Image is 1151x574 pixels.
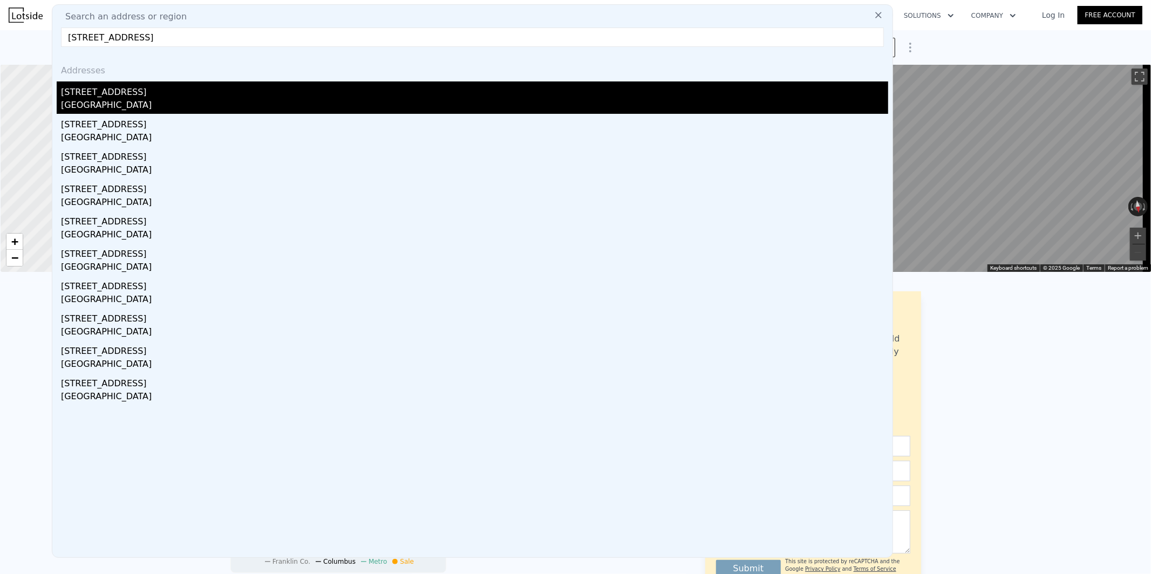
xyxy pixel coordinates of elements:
[1029,10,1078,20] a: Log In
[323,558,356,565] span: Columbus
[61,211,888,228] div: [STREET_ADDRESS]
[1130,244,1146,261] button: Zoom out
[6,234,23,250] a: Zoom in
[57,56,888,81] div: Addresses
[61,81,888,99] div: [STREET_ADDRESS]
[61,373,888,390] div: [STREET_ADDRESS]
[1132,69,1148,85] button: Toggle fullscreen view
[805,566,840,572] a: Privacy Policy
[990,264,1037,272] button: Keyboard shortcuts
[61,146,888,163] div: [STREET_ADDRESS]
[900,37,921,58] button: Show Options
[1108,265,1148,271] a: Report a problem
[1130,228,1146,244] button: Zoom in
[57,10,187,23] span: Search an address or region
[61,325,888,340] div: [GEOGRAPHIC_DATA]
[400,558,414,565] span: Sale
[61,261,888,276] div: [GEOGRAPHIC_DATA]
[61,276,888,293] div: [STREET_ADDRESS]
[61,114,888,131] div: [STREET_ADDRESS]
[61,228,888,243] div: [GEOGRAPHIC_DATA]
[61,340,888,358] div: [STREET_ADDRESS]
[895,6,963,25] button: Solutions
[61,99,888,114] div: [GEOGRAPHIC_DATA]
[11,251,18,264] span: −
[61,163,888,179] div: [GEOGRAPHIC_DATA]
[1142,197,1148,216] button: Rotate clockwise
[61,196,888,211] div: [GEOGRAPHIC_DATA]
[61,28,884,47] input: Enter an address, city, region, neighborhood or zip code
[1133,196,1143,217] button: Reset the view
[963,6,1025,25] button: Company
[61,390,888,405] div: [GEOGRAPHIC_DATA]
[1086,265,1101,271] a: Terms (opens in new tab)
[9,8,43,23] img: Lotside
[61,308,888,325] div: [STREET_ADDRESS]
[273,558,310,565] span: Franklin Co.
[369,558,387,565] span: Metro
[1078,6,1142,24] a: Free Account
[1043,265,1080,271] span: © 2025 Google
[61,293,888,308] div: [GEOGRAPHIC_DATA]
[61,131,888,146] div: [GEOGRAPHIC_DATA]
[1128,197,1134,216] button: Rotate counterclockwise
[61,243,888,261] div: [STREET_ADDRESS]
[11,235,18,248] span: +
[854,566,896,572] a: Terms of Service
[6,250,23,266] a: Zoom out
[61,358,888,373] div: [GEOGRAPHIC_DATA]
[61,179,888,196] div: [STREET_ADDRESS]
